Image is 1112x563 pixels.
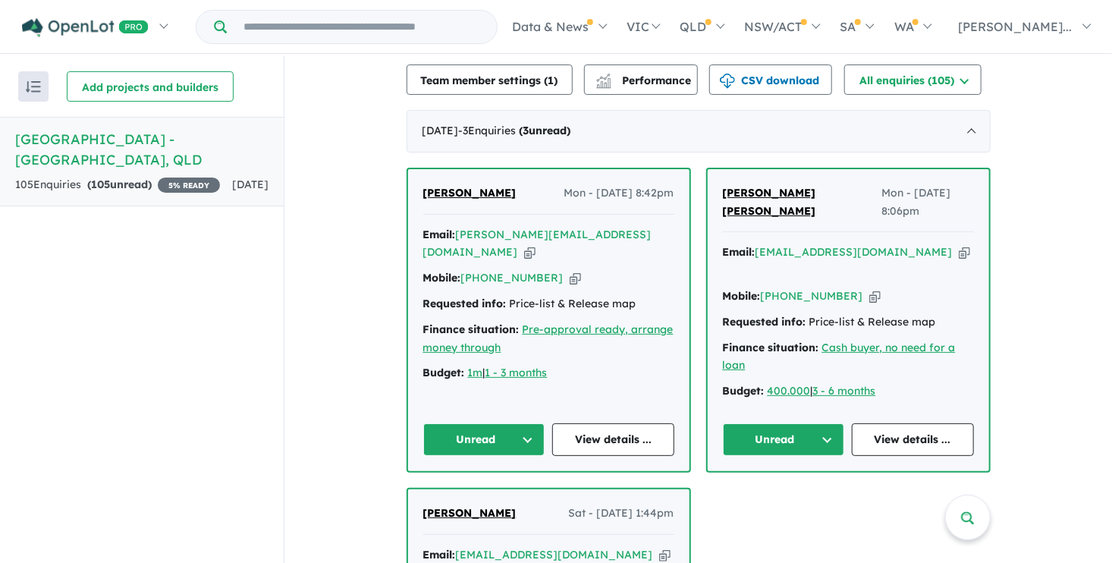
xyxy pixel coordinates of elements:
[26,81,41,93] img: sort.svg
[723,186,816,218] span: [PERSON_NAME] [PERSON_NAME]
[15,176,220,194] div: 105 Enquir ies
[723,341,819,354] strong: Finance situation:
[881,184,974,221] span: Mon - [DATE] 8:06pm
[230,11,494,43] input: Try estate name, suburb, builder or developer
[407,110,991,153] div: [DATE]
[423,271,461,285] strong: Mobile:
[958,19,1072,34] span: [PERSON_NAME]...
[723,384,765,398] strong: Budget:
[456,548,653,561] a: [EMAIL_ADDRESS][DOMAIN_NAME]
[755,245,953,259] a: [EMAIL_ADDRESS][DOMAIN_NAME]
[570,270,581,286] button: Copy
[423,295,674,313] div: Price-list & Release map
[768,384,811,398] a: 400.000
[723,313,974,332] div: Price-list & Release map
[813,384,876,398] a: 3 - 6 months
[468,366,483,379] a: 1m
[723,341,956,373] a: Cash buyer, no need for a loan
[423,186,517,200] span: [PERSON_NAME]
[523,124,529,137] span: 3
[232,178,269,191] span: [DATE]
[485,366,548,379] a: 1 - 3 months
[423,506,517,520] span: [PERSON_NAME]
[423,228,456,241] strong: Email:
[959,244,970,260] button: Copy
[596,78,611,88] img: bar-chart.svg
[596,74,610,82] img: line-chart.svg
[423,505,517,523] a: [PERSON_NAME]
[22,18,149,37] img: Openlot PRO Logo White
[723,382,974,401] div: |
[552,423,674,456] a: View details ...
[598,74,692,87] span: Performance
[524,244,536,260] button: Copy
[852,423,974,456] a: View details ...
[423,184,517,203] a: [PERSON_NAME]
[423,364,674,382] div: |
[761,289,863,303] a: [PHONE_NUMBER]
[723,184,882,221] a: [PERSON_NAME] [PERSON_NAME]
[423,423,545,456] button: Unread
[15,129,269,170] h5: [GEOGRAPHIC_DATA] - [GEOGRAPHIC_DATA] , QLD
[844,64,982,95] button: All enquiries (105)
[723,423,845,456] button: Unread
[423,297,507,310] strong: Requested info:
[723,315,806,329] strong: Requested info:
[91,178,110,191] span: 105
[720,74,735,89] img: download icon
[423,322,674,354] a: Pre-approval ready, arrange money through
[548,74,554,87] span: 1
[723,289,761,303] strong: Mobile:
[659,547,671,563] button: Copy
[407,64,573,95] button: Team member settings (1)
[709,64,832,95] button: CSV download
[869,288,881,304] button: Copy
[461,271,564,285] a: [PHONE_NUMBER]
[569,505,674,523] span: Sat - [DATE] 1:44pm
[564,184,674,203] span: Mon - [DATE] 8:42pm
[87,178,152,191] strong: ( unread)
[723,245,755,259] strong: Email:
[67,71,234,102] button: Add projects and builders
[158,178,220,193] span: 5 % READY
[520,124,571,137] strong: ( unread)
[423,548,456,561] strong: Email:
[584,64,698,95] button: Performance
[423,366,465,379] strong: Budget:
[423,322,520,336] strong: Finance situation:
[459,124,571,137] span: - 3 Enquir ies
[423,228,652,259] a: [PERSON_NAME][EMAIL_ADDRESS][DOMAIN_NAME]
